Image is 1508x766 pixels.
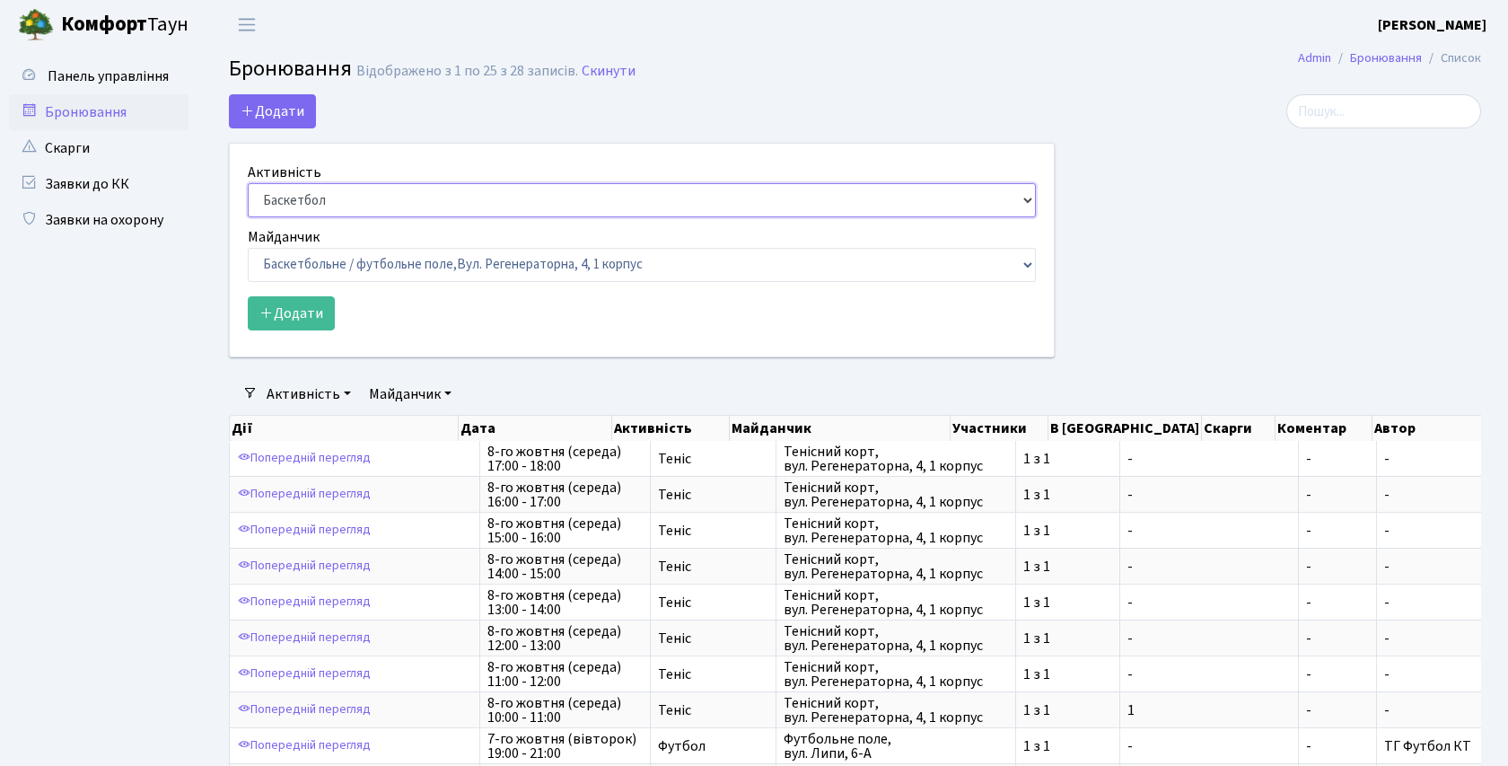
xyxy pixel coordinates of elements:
[9,130,188,166] a: Скарги
[730,416,951,441] th: Майданчик
[1306,631,1369,646] span: -
[658,631,768,646] span: Теніс
[1127,488,1291,502] span: -
[233,660,375,688] a: Попередній перегляд
[1276,416,1372,441] th: Коментар
[487,624,643,653] span: 8-го жовтня (середа) 12:00 - 13:00
[61,10,147,39] b: Комфорт
[248,226,320,248] label: Майданчик
[658,703,768,718] span: Теніс
[658,559,768,574] span: Теніс
[1306,703,1369,718] span: -
[233,732,375,760] a: Попередній перегляд
[582,63,636,80] a: Скинути
[1023,452,1112,466] span: 1 з 1
[1023,524,1112,538] span: 1 з 1
[259,379,358,409] a: Активність
[233,516,375,544] a: Попередній перегляд
[1023,559,1112,574] span: 1 з 1
[1306,739,1369,753] span: -
[229,53,352,84] span: Бронювання
[487,516,643,545] span: 8-го жовтня (середа) 15:00 - 16:00
[1298,48,1331,67] a: Admin
[487,660,643,689] span: 8-го жовтня (середа) 11:00 - 12:00
[1306,524,1369,538] span: -
[1384,629,1390,648] span: -
[784,480,1008,509] span: Тенісний корт, вул. Регенераторна, 4, 1 корпус
[658,739,768,753] span: Футбол
[784,696,1008,725] span: Тенісний корт, вул. Регенераторна, 4, 1 корпус
[1127,559,1291,574] span: -
[233,552,375,580] a: Попередній перегляд
[1127,667,1291,682] span: -
[233,588,375,616] a: Попередній перегляд
[612,416,731,441] th: Активність
[1384,485,1390,505] span: -
[18,7,54,43] img: logo.png
[487,480,643,509] span: 8-го жовтня (середа) 16:00 - 17:00
[784,516,1008,545] span: Тенісний корт, вул. Регенераторна, 4, 1 корпус
[1384,557,1390,577] span: -
[1023,703,1112,718] span: 1 з 1
[233,445,375,472] a: Попередній перегляд
[1023,667,1112,682] span: 1 з 1
[658,452,768,466] span: Теніс
[9,94,188,130] a: Бронювання
[1127,595,1291,610] span: -
[1271,40,1508,77] nav: breadcrumb
[487,588,643,617] span: 8-го жовтня (середа) 13:00 - 14:00
[233,624,375,652] a: Попередній перегляд
[61,10,188,40] span: Таун
[1127,703,1291,718] span: 1
[1023,595,1112,610] span: 1 з 1
[459,416,612,441] th: Дата
[658,667,768,682] span: Теніс
[487,552,643,581] span: 8-го жовтня (середа) 14:00 - 15:00
[224,10,269,40] button: Переключити навігацію
[1023,631,1112,646] span: 1 з 1
[1306,559,1369,574] span: -
[9,58,188,94] a: Панель управління
[784,732,1008,761] span: Футбольне поле, вул. Липи, 6-А
[1306,452,1369,466] span: -
[362,379,459,409] a: Майданчик
[1306,488,1369,502] span: -
[1306,667,1369,682] span: -
[1127,739,1291,753] span: -
[9,202,188,238] a: Заявки на охорону
[487,732,643,761] span: 7-го жовтня (вівторок) 19:00 - 21:00
[658,595,768,610] span: Теніс
[1384,521,1390,541] span: -
[487,696,643,725] span: 8-го жовтня (середа) 10:00 - 11:00
[1127,452,1291,466] span: -
[1286,94,1481,128] input: Пошук...
[1384,593,1390,612] span: -
[784,588,1008,617] span: Тенісний корт, вул. Регенераторна, 4, 1 корпус
[1384,700,1390,720] span: -
[1384,449,1390,469] span: -
[784,552,1008,581] span: Тенісний корт, вул. Регенераторна, 4, 1 корпус
[356,63,578,80] div: Відображено з 1 по 25 з 28 записів.
[1350,48,1422,67] a: Бронювання
[951,416,1048,441] th: Участники
[1127,524,1291,538] span: -
[233,696,375,724] a: Попередній перегляд
[1306,595,1369,610] span: -
[230,416,459,441] th: Дії
[658,524,768,538] span: Теніс
[784,624,1008,653] span: Тенісний корт, вул. Регенераторна, 4, 1 корпус
[1384,665,1390,684] span: -
[1384,736,1471,756] span: ТГ Футбол КТ
[248,296,335,330] button: Додати
[1048,416,1202,441] th: В [GEOGRAPHIC_DATA]
[487,445,643,473] span: 8-го жовтня (середа) 17:00 - 18:00
[658,488,768,502] span: Теніс
[784,445,1008,473] span: Тенісний корт, вул. Регенераторна, 4, 1 корпус
[48,66,169,86] span: Панель управління
[1023,488,1112,502] span: 1 з 1
[9,166,188,202] a: Заявки до КК
[233,480,375,508] a: Попередній перегляд
[1023,739,1112,753] span: 1 з 1
[1422,48,1481,68] li: Список
[1127,631,1291,646] span: -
